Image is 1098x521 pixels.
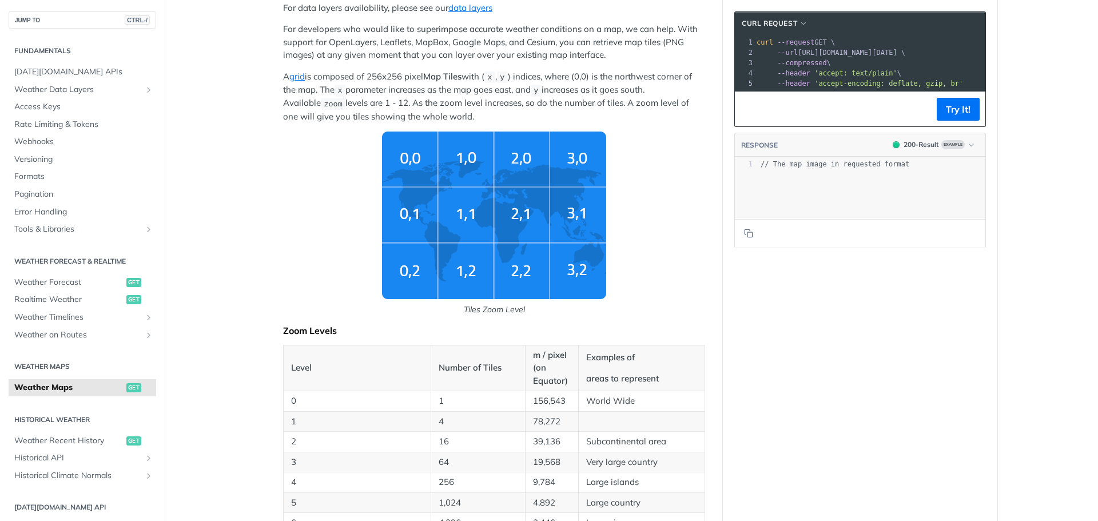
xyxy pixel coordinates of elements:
[14,171,153,182] span: Formats
[9,151,156,168] a: Versioning
[9,379,156,396] a: Weather Mapsget
[941,140,965,149] span: Example
[937,98,980,121] button: Try It!
[735,47,754,58] div: 2
[533,395,571,408] p: 156,543
[9,63,156,81] a: [DATE][DOMAIN_NAME] APIs
[9,186,156,203] a: Pagination
[500,73,504,82] span: y
[439,435,518,448] p: 16
[814,69,897,77] span: 'accept: text/plain'
[534,86,538,95] span: y
[9,432,156,450] a: Weather Recent Historyget
[586,351,697,364] p: Examples of
[14,84,141,96] span: Weather Data Layers
[14,189,153,200] span: Pagination
[14,435,124,447] span: Weather Recent History
[9,256,156,267] h2: Weather Forecast & realtime
[14,382,124,393] span: Weather Maps
[9,133,156,150] a: Webhooks
[9,502,156,512] h2: [DATE][DOMAIN_NAME] API
[9,291,156,308] a: Realtime Weatherget
[741,101,757,118] button: Copy to clipboard
[777,38,814,46] span: --request
[14,66,153,78] span: [DATE][DOMAIN_NAME] APIs
[9,415,156,425] h2: Historical Weather
[533,456,571,469] p: 19,568
[144,331,153,340] button: Show subpages for Weather on Routes
[487,73,492,82] span: x
[439,456,518,469] p: 64
[9,221,156,238] a: Tools & LibrariesShow subpages for Tools & Libraries
[887,139,980,150] button: 200200-ResultExample
[9,116,156,133] a: Rate Limiting & Tokens
[14,154,153,165] span: Versioning
[533,496,571,510] p: 4,892
[291,476,423,489] p: 4
[893,141,900,148] span: 200
[735,37,754,47] div: 1
[757,38,773,46] span: curl
[757,59,831,67] span: \
[735,68,754,78] div: 4
[814,79,963,88] span: 'accept-encoding: deflate, gzip, br'
[337,86,342,95] span: x
[9,327,156,344] a: Weather on RoutesShow subpages for Weather on Routes
[586,456,697,469] p: Very large country
[291,456,423,469] p: 3
[9,11,156,29] button: JUMP TOCTRL-/
[741,140,778,151] button: RESPONSE
[126,436,141,446] span: get
[144,225,153,234] button: Show subpages for Tools & Libraries
[9,309,156,326] a: Weather TimelinesShow subpages for Weather Timelines
[289,71,305,82] a: grid
[586,372,697,385] p: areas to represent
[9,46,156,56] h2: Fundamentals
[291,395,423,408] p: 0
[9,467,156,484] a: Historical Climate NormalsShow subpages for Historical Climate Normals
[382,132,606,299] img: weather-grid-map.png
[283,325,705,336] div: Zoom Levels
[9,361,156,372] h2: Weather Maps
[757,38,835,46] span: GET \
[14,470,141,482] span: Historical Climate Normals
[291,435,423,448] p: 2
[126,278,141,287] span: get
[533,435,571,448] p: 39,136
[14,312,141,323] span: Weather Timelines
[9,81,156,98] a: Weather Data LayersShow subpages for Weather Data Layers
[14,101,153,113] span: Access Keys
[9,274,156,291] a: Weather Forecastget
[9,168,156,185] a: Formats
[291,361,423,375] p: Level
[283,132,705,316] span: Tiles Zoom Level
[735,58,754,68] div: 3
[777,59,827,67] span: --compressed
[291,415,423,428] p: 1
[586,476,697,489] p: Large islands
[14,294,124,305] span: Realtime Weather
[283,70,705,123] p: A is composed of 256x256 pixel with ( , ) indices, where (0,0) is the northwest corner of the map...
[735,160,753,169] div: 1
[14,452,141,464] span: Historical API
[757,49,905,57] span: [URL][DOMAIN_NAME][DATE] \
[757,69,901,77] span: \
[14,329,141,341] span: Weather on Routes
[144,313,153,322] button: Show subpages for Weather Timelines
[439,361,518,375] p: Number of Tiles
[144,85,153,94] button: Show subpages for Weather Data Layers
[9,98,156,116] a: Access Keys
[423,71,462,82] strong: Map Tiles
[126,295,141,304] span: get
[741,225,757,242] button: Copy to clipboard
[14,206,153,218] span: Error Handling
[777,79,810,88] span: --header
[777,49,798,57] span: --url
[9,450,156,467] a: Historical APIShow subpages for Historical API
[439,496,518,510] p: 1,024
[125,15,150,25] span: CTRL-/
[439,476,518,489] p: 256
[14,277,124,288] span: Weather Forecast
[533,476,571,489] p: 9,784
[738,18,812,29] button: cURL Request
